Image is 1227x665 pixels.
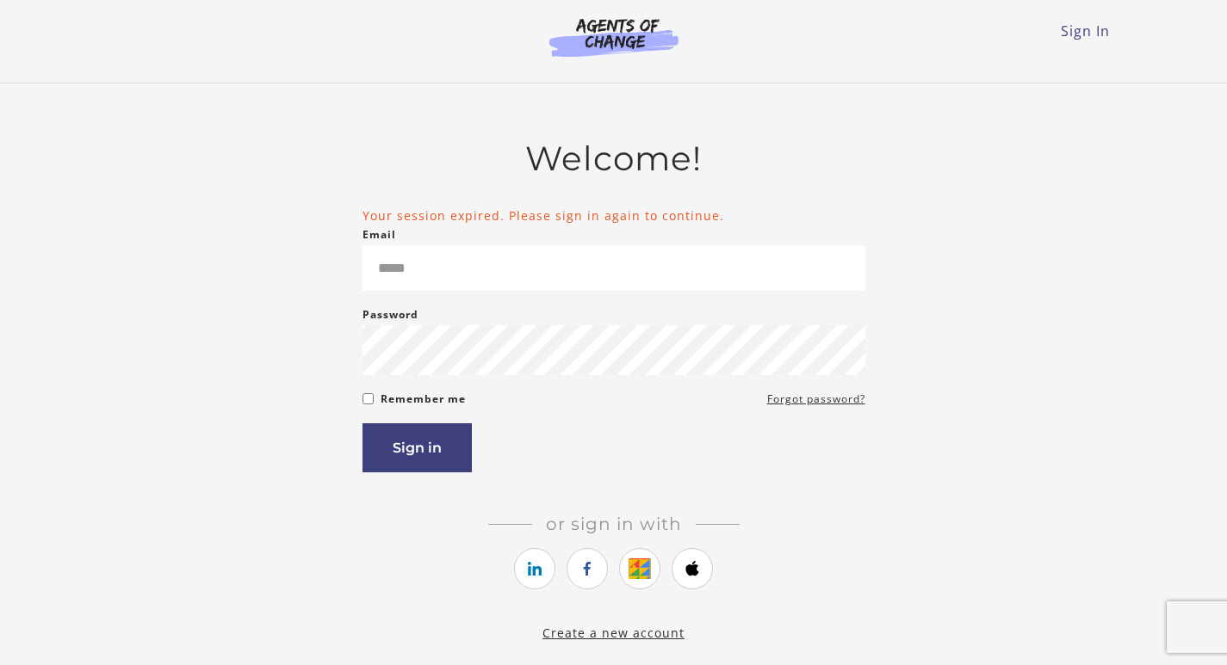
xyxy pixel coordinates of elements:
a: https://courses.thinkific.com/users/auth/apple?ss%5Breferral%5D=&ss%5Buser_return_to%5D=%2Fcourse... [672,548,713,589]
label: Password [363,305,418,325]
a: https://courses.thinkific.com/users/auth/facebook?ss%5Breferral%5D=&ss%5Buser_return_to%5D=%2Fcou... [567,548,608,589]
img: Agents of Change Logo [531,17,697,57]
a: https://courses.thinkific.com/users/auth/google?ss%5Breferral%5D=&ss%5Buser_return_to%5D=%2Fcours... [619,548,660,589]
button: Sign in [363,423,472,472]
a: Sign In [1061,22,1110,40]
span: Or sign in with [532,514,696,534]
a: Create a new account [542,625,685,641]
label: Remember me [381,389,466,409]
label: Email [363,225,396,245]
a: Forgot password? [767,389,865,409]
a: https://courses.thinkific.com/users/auth/linkedin?ss%5Breferral%5D=&ss%5Buser_return_to%5D=%2Fcou... [514,548,555,589]
h2: Welcome! [363,139,865,179]
li: Your session expired. Please sign in again to continue. [363,206,865,225]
